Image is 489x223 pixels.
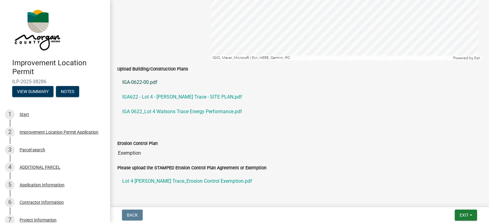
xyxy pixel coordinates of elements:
[20,165,61,169] div: ADDITIONAL PARCEL
[5,162,15,172] div: 4
[56,86,79,97] button: Notes
[20,130,98,134] div: Improvement Location Permit Application
[5,127,15,137] div: 2
[117,166,267,170] label: Please upload the STAMPED Erosion Control Plan Agreement or Exemption
[12,59,105,76] h4: Improvement Location Permit
[474,56,480,60] a: Esri
[12,79,98,85] span: ILP-2025-38286
[117,104,482,119] a: IGA 0622_Lot 4 Watsons Trace Energy Performance.pdf
[5,110,15,119] div: 1
[460,213,469,218] span: Exit
[117,75,482,90] a: IGA-0622-00.pdf
[20,183,64,187] div: Application Information
[117,174,482,189] a: Lot 4 [PERSON_NAME] Trace_Erosion Control Exemption.pdf
[117,67,188,71] label: Upload Building/Construction Plans
[56,89,79,94] wm-modal-confirm: Notes
[127,213,138,218] span: Back
[5,180,15,190] div: 5
[12,89,53,94] wm-modal-confirm: Summary
[20,200,64,204] div: Contractor Information
[12,86,53,97] button: View Summary
[5,197,15,207] div: 6
[122,210,143,221] button: Back
[117,142,158,146] label: Erosion Control Plan
[5,145,15,155] div: 3
[20,112,29,117] div: Start
[20,148,45,152] div: Parcel search
[455,210,477,221] button: Exit
[211,56,452,60] div: IGIO, Maxar, Microsoft | Esri, HERE, Garmin, iPC
[452,56,482,60] div: Powered by
[117,90,482,104] a: IGA622 - Lot 4 - [PERSON_NAME] Trace - SITE PLAN.pdf
[20,218,57,222] div: Project Information
[12,6,61,52] img: Morgan County, Indiana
